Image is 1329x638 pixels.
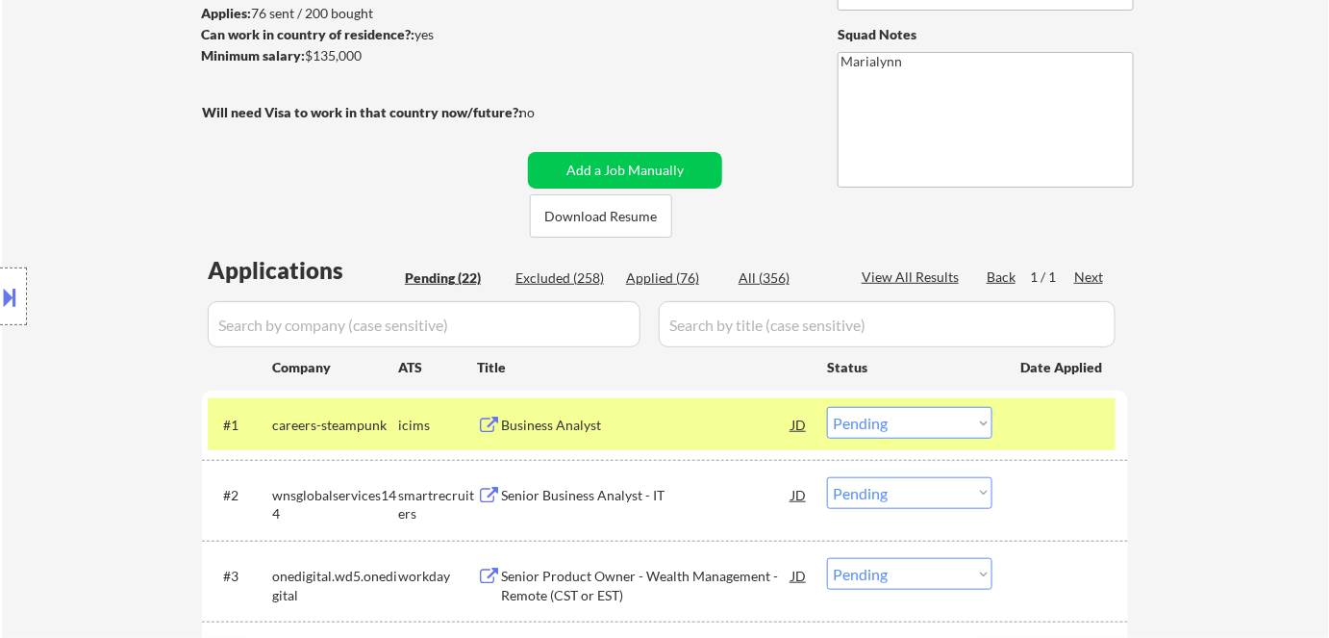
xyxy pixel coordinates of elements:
div: Senior Product Owner - Wealth Management - Remote (CST or EST) [501,567,791,604]
strong: Applies: [201,5,251,21]
div: All (356) [739,268,835,288]
div: Title [477,358,809,377]
strong: Will need Visa to work in that country now/future?: [202,104,522,120]
button: Download Resume [530,194,672,238]
button: Add a Job Manually [528,152,722,189]
div: workday [398,567,477,586]
div: Pending (22) [405,268,501,288]
div: Date Applied [1020,358,1105,377]
div: Next [1074,268,1105,287]
div: #3 [223,567,257,586]
div: #2 [223,486,257,505]
div: Back [987,268,1017,287]
div: 1 / 1 [1030,268,1074,287]
div: icims [398,416,477,435]
strong: Can work in country of residence?: [201,26,414,42]
div: Status [827,349,992,384]
strong: Minimum salary: [201,47,305,64]
div: onedigital.wd5.onedigital [272,567,398,604]
div: JD [790,407,809,442]
div: wnsglobalservices144 [272,486,398,523]
div: $135,000 [201,46,521,65]
div: smartrecruiters [398,486,477,523]
div: yes [201,25,515,44]
div: Senior Business Analyst - IT [501,486,791,505]
div: Applied (76) [626,268,722,288]
div: Business Analyst [501,416,791,435]
div: View All Results [862,268,965,287]
div: JD [790,558,809,593]
input: Search by company (case sensitive) [208,301,640,347]
div: 76 sent / 200 bought [201,4,521,23]
div: ATS [398,358,477,377]
input: Search by title (case sensitive) [659,301,1116,347]
div: no [519,103,574,122]
div: JD [790,477,809,512]
div: Squad Notes [838,25,1134,44]
div: Excluded (258) [515,268,612,288]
